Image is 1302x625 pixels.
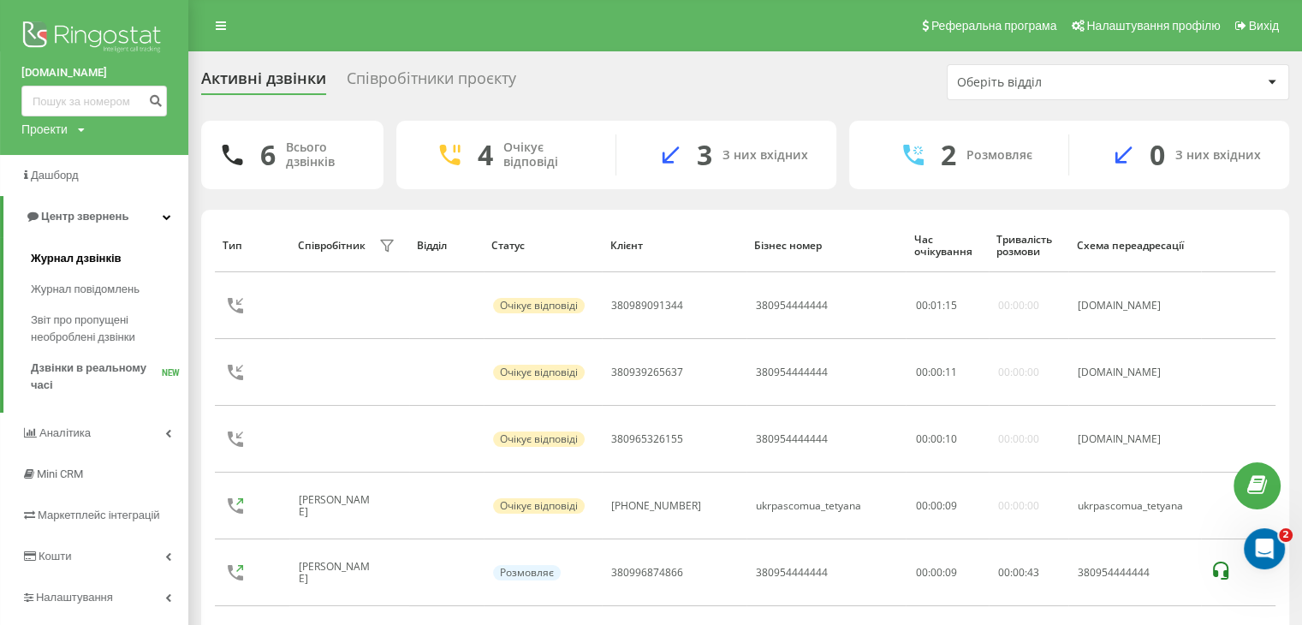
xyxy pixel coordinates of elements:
div: Всього дзвінків [286,140,363,170]
div: 380954444444 [756,433,828,445]
div: Оберіть відділ [957,75,1162,90]
span: 43 [1027,565,1039,580]
span: 01 [930,298,942,312]
div: 4 [478,139,493,171]
div: 6 [260,139,276,171]
div: Очікує відповіді [493,365,585,380]
div: 380965326155 [611,433,683,445]
div: 2 [941,139,956,171]
span: Журнал повідомлень [31,281,140,298]
a: Журнал дзвінків [31,243,188,274]
span: 00 [915,365,927,379]
span: Mini CRM [37,467,83,480]
span: 00 [930,498,942,513]
div: 380954444444 [756,366,828,378]
a: Звіт про пропущені необроблені дзвінки [31,305,188,353]
span: 00 [930,365,942,379]
div: 00:00:00 [998,300,1039,312]
div: Відділ [417,240,475,252]
span: Налаштування [36,591,113,604]
span: Звіт про пропущені необроблені дзвінки [31,312,180,346]
a: Дзвінки в реальному часіNEW [31,353,188,401]
div: 380996874866 [611,567,683,579]
div: 0 [1150,139,1165,171]
div: Співробітник [297,240,365,252]
span: 00 [998,565,1010,580]
span: 00 [930,432,942,446]
span: Центр звернень [41,210,128,223]
div: Тривалість розмови [996,234,1061,259]
div: Статус [491,240,594,252]
div: Очікує відповіді [493,498,585,514]
span: Кошти [39,550,71,562]
iframe: Intercom live chat [1244,528,1285,569]
div: 00:00:00 [998,500,1039,512]
div: Співробітники проєкту [347,69,516,96]
span: Налаштування профілю [1086,19,1220,33]
div: 00:00:00 [998,433,1039,445]
div: ukrpascomua_tetyana [756,500,861,512]
span: 00 [915,498,927,513]
div: 00:00:09 [915,567,978,579]
span: 00 [915,298,927,312]
div: 380939265637 [611,366,683,378]
div: : : [915,366,956,378]
div: 380954444444 [756,567,828,579]
span: Аналiтика [39,426,91,439]
div: ukrpascomua_tetyana [1078,500,1192,512]
div: 380954444444 [1078,567,1192,579]
div: [DOMAIN_NAME] [1078,433,1192,445]
div: Очікує відповіді [493,298,585,313]
div: [DOMAIN_NAME] [1078,366,1192,378]
span: Вихід [1249,19,1279,33]
div: З них вхідних [722,148,808,163]
div: Бізнес номер [754,240,898,252]
div: Розмовляє [966,148,1032,163]
a: [DOMAIN_NAME] [21,64,167,81]
div: 380989091344 [611,300,683,312]
span: 09 [944,498,956,513]
span: Журнал дзвінків [31,250,122,267]
div: З них вхідних [1175,148,1261,163]
span: Реферальна програма [931,19,1057,33]
div: [PERSON_NAME] [299,561,374,586]
span: Дашборд [31,169,79,182]
div: Проекти [21,121,68,138]
div: Схема переадресації [1077,240,1193,252]
span: Маркетплейс інтеграцій [38,509,160,521]
div: 3 [697,139,712,171]
div: Активні дзвінки [201,69,326,96]
div: Очікує відповіді [493,432,585,447]
div: Очікує відповіді [503,140,590,170]
a: Центр звернень [3,196,188,237]
span: 11 [944,365,956,379]
div: : : [998,567,1039,579]
a: Журнал повідомлень [31,274,188,305]
div: : : [915,433,956,445]
div: : : [915,300,956,312]
div: [PHONE_NUMBER] [611,500,701,512]
div: 00:00:00 [998,366,1039,378]
div: Клієнт [610,240,739,252]
div: [PERSON_NAME] [299,494,374,519]
div: Тип [223,240,281,252]
div: : : [915,500,956,512]
span: 00 [1013,565,1025,580]
span: 00 [915,432,927,446]
img: Ringostat logo [21,17,167,60]
span: Дзвінки в реальному часі [31,360,162,394]
input: Пошук за номером [21,86,167,116]
div: 380954444444 [756,300,828,312]
span: 15 [944,298,956,312]
span: 10 [944,432,956,446]
div: Розмовляє [493,565,561,580]
div: [DOMAIN_NAME] [1078,300,1192,312]
div: Час очікування [914,234,981,259]
span: 2 [1279,528,1293,542]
